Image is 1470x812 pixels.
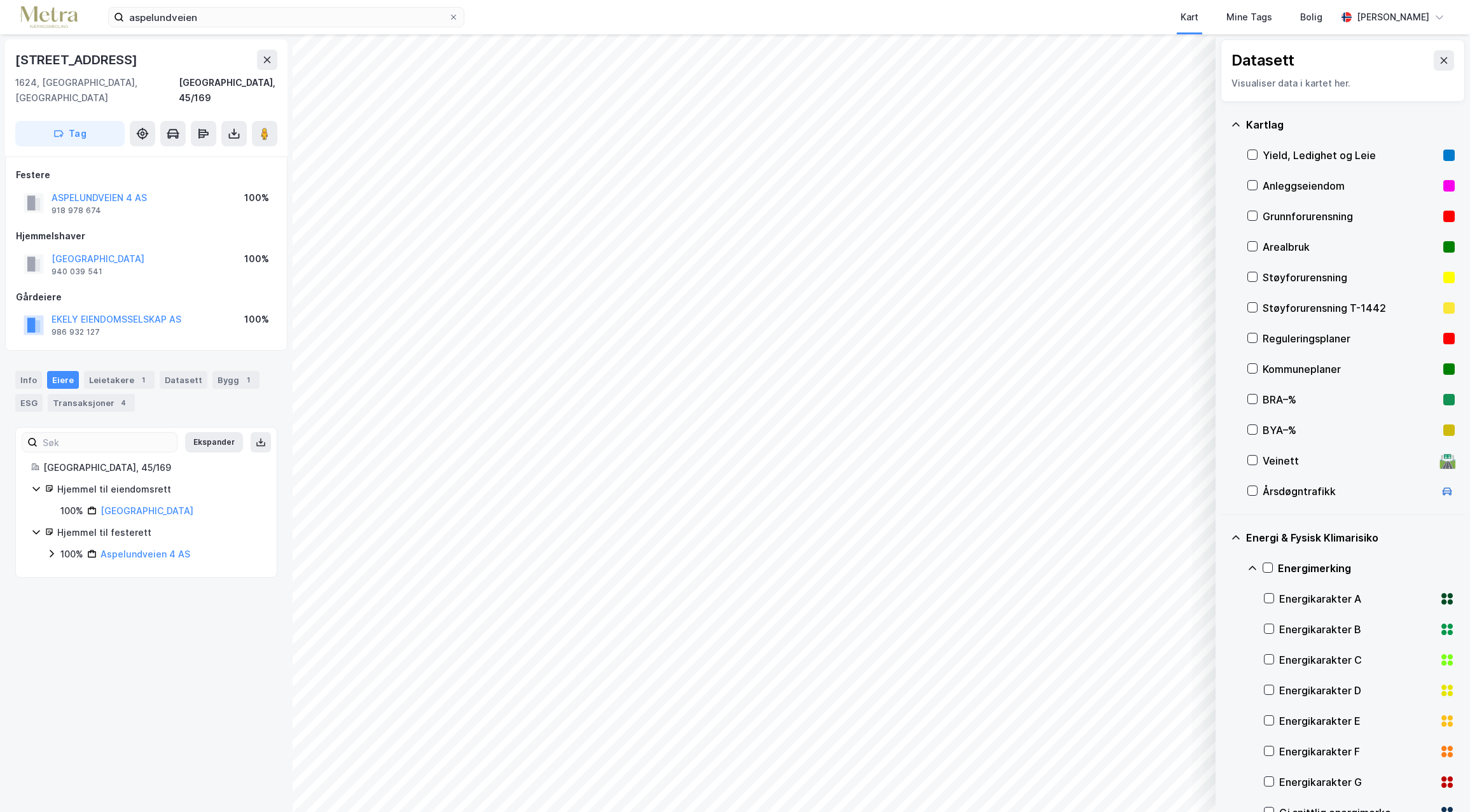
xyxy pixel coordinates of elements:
div: Bolig [1300,10,1322,25]
div: Eiere [47,371,79,389]
div: Kart [1181,10,1198,25]
div: 100% [244,312,269,327]
div: 940 039 541 [52,267,102,277]
div: Energikarakter D [1279,683,1434,698]
div: Transaksjoner [48,394,135,412]
div: BYA–% [1263,423,1438,438]
button: Ekspander [185,432,243,452]
div: Energimerking [1278,561,1455,576]
input: Søk på adresse, matrikkel, gårdeiere, leietakere eller personer [124,8,448,27]
div: [STREET_ADDRESS] [15,50,140,70]
div: 🛣️ [1439,452,1456,469]
div: Veinett [1263,453,1434,468]
img: metra-logo.256734c3b2bbffee19d4.png [20,6,78,29]
div: Energikarakter C [1279,652,1434,668]
div: ESG [15,394,43,412]
div: Energikarakter G [1279,774,1434,790]
iframe: Chat Widget [1406,751,1470,812]
div: Energi & Fysisk Klimarisiko [1246,530,1455,545]
div: Årsdøgntrafikk [1263,484,1434,499]
div: 986 932 127 [52,327,100,337]
div: [GEOGRAPHIC_DATA], 45/169 [43,460,261,475]
div: Energikarakter B [1279,622,1434,637]
div: Kartlag [1246,117,1455,132]
div: Leietakere [84,371,155,389]
div: Festere [16,167,277,183]
div: Datasett [160,371,207,389]
div: 100% [60,503,83,519]
a: Aspelundveien 4 AS [101,549,190,559]
div: Energikarakter F [1279,744,1434,759]
a: [GEOGRAPHIC_DATA] [101,505,193,516]
div: Kontrollprogram for chat [1406,751,1470,812]
div: Hjemmelshaver [16,228,277,244]
div: Info [15,371,42,389]
div: BRA–% [1263,392,1438,407]
div: Grunnforurensning [1263,209,1438,224]
div: 100% [60,547,83,562]
div: Anleggseiendom [1263,178,1438,193]
div: Hjemmel til eiendomsrett [57,482,261,497]
div: Reguleringsplaner [1263,331,1438,346]
div: Støyforurensning [1263,270,1438,285]
div: 100% [244,190,269,206]
div: Gårdeiere [16,290,277,305]
div: 1 [242,374,254,386]
div: 1624, [GEOGRAPHIC_DATA], [GEOGRAPHIC_DATA] [15,75,179,106]
input: Søk [38,433,177,452]
div: Mine Tags [1226,10,1272,25]
button: Tag [15,121,125,146]
div: Støyforurensning T-1442 [1263,300,1438,316]
div: Datasett [1231,50,1294,71]
div: [GEOGRAPHIC_DATA], 45/169 [179,75,277,106]
div: Yield, Ledighet og Leie [1263,148,1438,163]
div: 100% [244,251,269,267]
div: Energikarakter A [1279,591,1434,606]
div: Arealbruk [1263,239,1438,255]
div: [PERSON_NAME] [1357,10,1429,25]
div: 4 [117,396,130,409]
div: 1 [137,374,149,386]
div: Hjemmel til festerett [57,525,261,540]
div: Bygg [212,371,260,389]
div: Energikarakter E [1279,713,1434,729]
div: Kommuneplaner [1263,361,1438,377]
div: Visualiser data i kartet her. [1231,76,1454,91]
div: 918 978 674 [52,206,101,216]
